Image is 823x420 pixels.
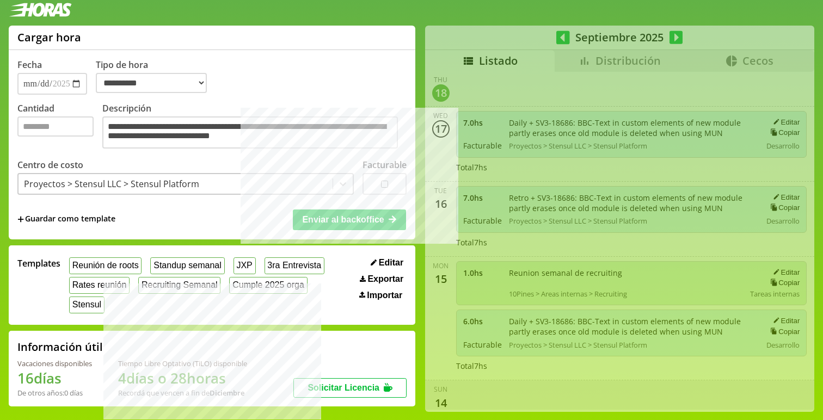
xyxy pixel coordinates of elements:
[293,378,407,398] button: Solicitar Licencia
[17,257,60,269] span: Templates
[367,257,407,268] button: Editar
[363,159,407,171] label: Facturable
[17,116,94,137] input: Cantidad
[9,3,72,17] img: logotipo
[210,388,244,398] b: Diciembre
[17,339,103,354] h2: Información útil
[234,257,256,274] button: JXP
[17,102,102,151] label: Cantidad
[118,368,247,388] h1: 4 días o 28 horas
[17,359,92,368] div: Vacaciones disponibles
[69,277,130,294] button: Rates reunión
[17,30,81,45] h1: Cargar hora
[150,257,224,274] button: Standup semanal
[367,274,403,284] span: Exportar
[379,258,403,268] span: Editar
[357,274,407,285] button: Exportar
[17,213,115,225] span: +Guardar como template
[17,59,42,71] label: Fecha
[102,116,398,149] textarea: Descripción
[265,257,324,274] button: 3ra Entrevista
[118,359,247,368] div: Tiempo Libre Optativo (TiLO) disponible
[17,159,83,171] label: Centro de costo
[308,383,379,392] span: Solicitar Licencia
[17,213,24,225] span: +
[293,209,406,230] button: Enviar al backoffice
[17,388,92,398] div: De otros años: 0 días
[138,277,220,294] button: Recruiting Semanal
[302,215,384,224] span: Enviar al backoffice
[367,291,402,300] span: Importar
[69,297,105,313] button: Stensul
[69,257,142,274] button: Reunión de roots
[17,368,92,388] h1: 16 días
[102,102,407,151] label: Descripción
[96,73,207,93] select: Tipo de hora
[96,59,216,95] label: Tipo de hora
[118,388,247,398] div: Recordá que vencen a fin de
[229,277,307,294] button: Cumple 2025 orga
[24,178,199,190] div: Proyectos > Stensul LLC > Stensul Platform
